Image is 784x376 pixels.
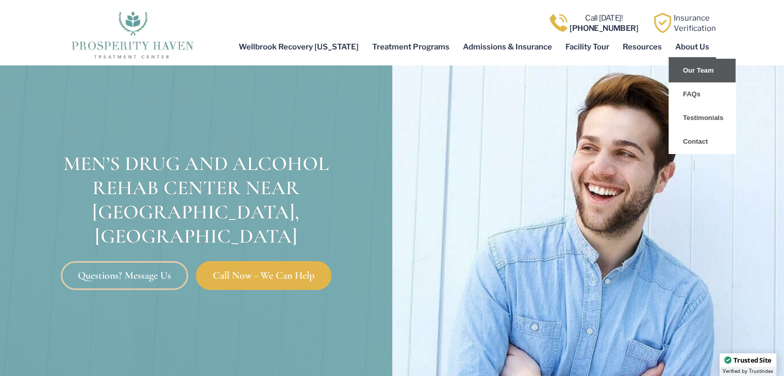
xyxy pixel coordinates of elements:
a: Wellbrook Recovery [US_STATE] [232,35,365,59]
a: About Us [669,35,716,59]
a: InsuranceVerification [674,13,716,33]
ul: About Us [669,59,736,153]
a: Admissions & Insurance [456,35,559,59]
div: Men’s Drug and Alcohol Rehab Center Near [GEOGRAPHIC_DATA], [GEOGRAPHIC_DATA] [5,152,387,248]
a: Testimonials [669,106,736,130]
a: Facility Tour [559,35,616,59]
a: FAQs [669,82,736,106]
img: Call one of Prosperity Haven's dedicated counselors today so we can help you overcome addiction [548,13,569,33]
a: Questions? Message Us [61,261,188,290]
span: Call Now - We Can Help [213,270,314,281]
a: Resources [616,35,669,59]
a: Our Team [669,59,736,82]
img: Learn how Prosperity Haven, a verified substance abuse center can help you overcome your addiction [653,13,673,33]
img: The logo for Prosperity Haven Addiction Recovery Center. [68,8,196,60]
b: [PHONE_NUMBER] [570,24,638,33]
a: Treatment Programs [365,35,456,59]
a: Call Now - We Can Help [196,261,331,290]
span: Questions? Message Us [78,270,171,281]
a: Contact [669,130,736,153]
a: Call [DATE]![PHONE_NUMBER] [570,13,638,33]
